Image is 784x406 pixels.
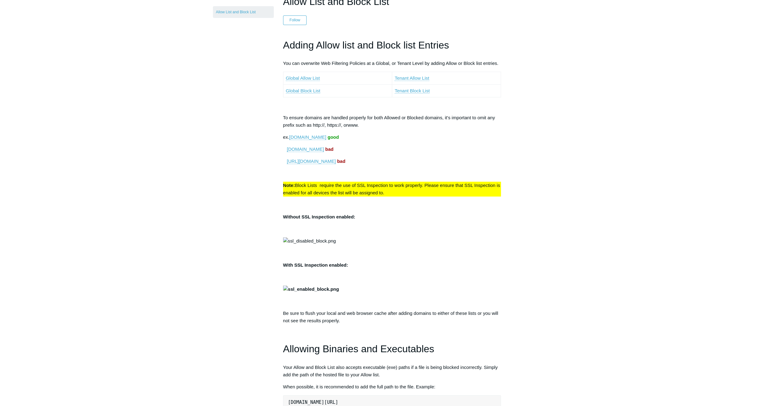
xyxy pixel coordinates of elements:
[287,146,324,152] a: [DOMAIN_NAME]
[348,122,358,128] span: www
[283,262,348,268] strong: With SSL Inspection enabled:
[283,183,500,195] span: Block Lists require the use of SSL Inspection to work properly. Please ensure that SSL Inspection...
[283,183,295,188] strong: Note:
[286,75,320,81] a: Global Allow List
[358,122,359,128] span: .
[287,159,336,164] a: [URL][DOMAIN_NAME]
[395,75,429,81] a: Tenant Allow List
[283,15,307,25] button: Follow Article
[283,311,498,323] span: Be sure to flush your local and web browser cache after adding domains to either of these lists o...
[283,134,289,140] span: ex.
[289,134,326,140] a: [DOMAIN_NAME]
[395,88,430,94] a: Tenant Block List
[283,384,435,389] span: When possible, it is recommended to add the full path to the file. Example:
[283,343,434,354] span: Allowing Binaries and Executables
[328,134,339,140] strong: good
[283,40,449,51] span: Adding Allow list and Block list Entries
[286,88,320,94] a: Global Block List
[283,214,355,219] strong: Without SSL Inspection enabled:
[288,400,338,405] span: [DOMAIN_NAME][URL]
[283,365,498,377] span: Your Allow and Block List also accepts executable (exe) paths if a file is being blocked incorrec...
[283,61,498,66] span: You can overwrite Web Filtering Policies at a Global, or Tenant Level by adding Allow or Block li...
[213,6,274,18] a: Allow List and Block List
[283,285,339,293] img: ssl_enabled_block.png
[337,159,345,164] strong: bad
[283,237,336,245] img: ssl_disabled_block.png
[325,146,333,152] strong: bad
[283,115,495,128] span: To ensure domains are handled properly for both Allowed or Blocked domains, it's important to omi...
